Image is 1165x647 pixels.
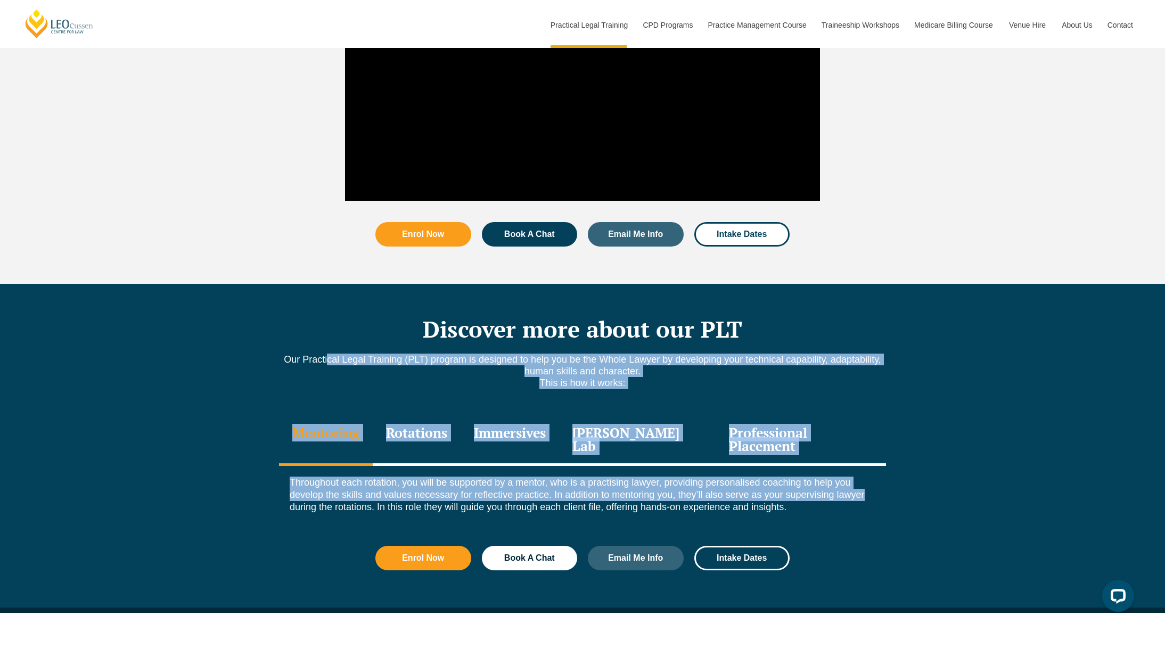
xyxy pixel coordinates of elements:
a: Medicare Billing Course [906,2,1001,48]
h2: Discover more about our PLT [279,316,886,342]
span: Book A Chat [504,230,555,239]
a: Enrol Now [375,546,471,570]
a: Contact [1100,2,1141,48]
span: Intake Dates [717,230,767,239]
div: Mentoring [279,415,373,466]
a: Book A Chat [482,546,578,570]
span: Enrol Now [402,230,444,239]
p: Our Practical Legal Training (PLT) program is designed to help you be the Whole Lawyer by develop... [279,354,886,389]
span: Email Me Info [608,554,663,562]
a: Enrol Now [375,222,471,247]
div: Rotations [373,415,461,466]
a: Intake Dates [694,546,790,570]
a: [PERSON_NAME] Centre for Law [24,9,95,39]
span: Book A Chat [504,554,555,562]
iframe: LiveChat chat widget [1094,576,1138,620]
div: [PERSON_NAME] Lab [559,415,716,466]
a: Book A Chat [482,222,578,247]
div: Professional Placement [716,415,886,466]
a: Email Me Info [588,546,684,570]
span: Intake Dates [717,554,767,562]
a: CPD Programs [635,2,700,48]
a: Practice Management Course [700,2,814,48]
a: Venue Hire [1001,2,1054,48]
div: Immersives [461,415,559,466]
a: Email Me Info [588,222,684,247]
p: Throughout each rotation, you will be supported by a mentor, who is a practising lawyer, providin... [290,477,875,514]
a: Intake Dates [694,222,790,247]
a: About Us [1054,2,1100,48]
a: Practical Legal Training [543,2,635,48]
a: Traineeship Workshops [814,2,906,48]
span: Enrol Now [402,554,444,562]
span: Email Me Info [608,230,663,239]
